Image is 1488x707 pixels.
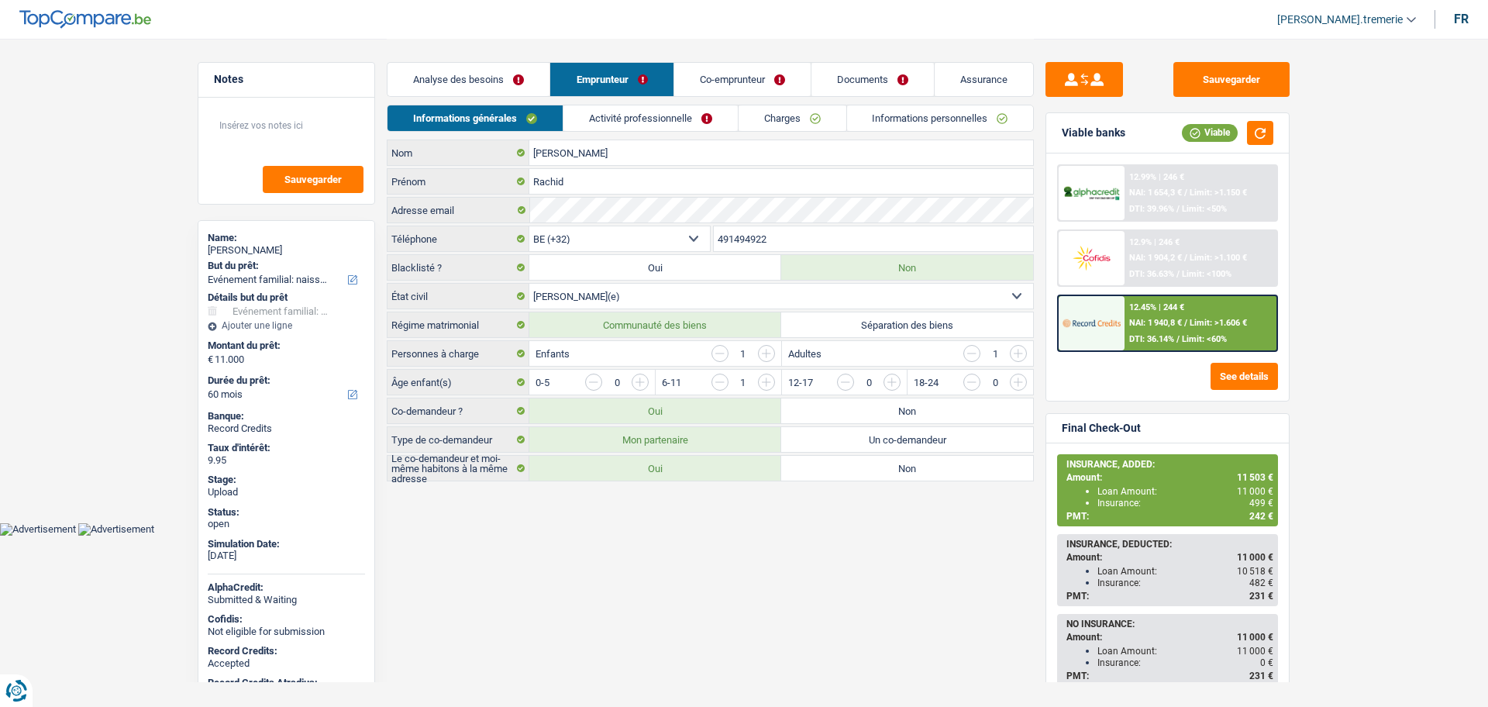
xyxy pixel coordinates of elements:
div: INSURANCE, DEDUCTED: [1066,539,1273,550]
div: Cofidis: [208,613,365,626]
label: Non [781,255,1033,280]
span: Limit: <100% [1182,269,1231,279]
div: Viable banks [1062,126,1125,140]
div: 1 [736,349,750,359]
img: TopCompare Logo [19,10,151,29]
span: 10 518 € [1237,566,1273,577]
span: Limit: <50% [1182,204,1227,214]
label: Nom [387,140,529,165]
div: PMT: [1066,591,1273,602]
div: Taux d'intérêt: [208,442,365,454]
div: PMT: [1066,511,1273,522]
div: PMT: [1066,671,1273,681]
input: 401020304 [714,226,1034,251]
span: NAI: 1 654,3 € [1129,188,1182,198]
h5: Notes [214,73,359,86]
div: Amount: [1066,632,1273,643]
label: Le co-demandeur et moi-même habitons à la même adresse [387,456,529,481]
div: Status: [208,506,365,519]
div: 1 [988,349,1002,359]
div: Banque: [208,410,365,422]
label: But du prêt: [208,260,362,272]
div: Amount: [1066,472,1273,483]
div: Name: [208,232,365,244]
span: NAI: 1 940,8 € [1129,318,1182,328]
span: 482 € [1249,578,1273,588]
label: Âge enfant(s) [387,370,529,395]
div: Stage: [208,474,365,486]
span: / [1176,204,1180,214]
div: NO INSURANCE: [1066,619,1273,629]
span: / [1184,253,1187,263]
label: Adultes [788,349,821,359]
span: Sauvegarder [284,174,342,185]
div: fr [1454,12,1469,26]
div: Upload [208,486,365,498]
span: NAI: 1 904,2 € [1129,253,1182,263]
div: Final Check-Out [1062,422,1141,435]
label: Non [781,398,1033,423]
div: INSURANCE, ADDED: [1066,459,1273,470]
a: Analyse des besoins [387,63,549,96]
div: Ajouter une ligne [208,320,365,331]
a: Activité professionnelle [563,105,738,131]
span: DTI: 36.14% [1129,334,1174,344]
button: Sauvegarder [1173,62,1290,97]
span: 231 € [1249,671,1273,681]
div: open [208,518,365,530]
label: Mon partenaire [529,427,781,452]
img: Cofidis [1063,243,1120,272]
span: 231 € [1249,591,1273,602]
div: 0 [610,378,624,388]
div: Loan Amount: [1097,646,1273,657]
div: Loan Amount: [1097,566,1273,577]
a: Co-emprunteur [674,63,811,96]
span: / [1184,188,1187,198]
span: 11 000 € [1237,552,1273,563]
span: 11 503 € [1237,472,1273,483]
img: Record Credits [1063,309,1120,337]
span: Limit: <60% [1182,334,1227,344]
div: 9.95 [208,454,365,467]
span: DTI: 39.96% [1129,204,1174,214]
span: / [1176,269,1180,279]
div: Insurance: [1097,578,1273,588]
a: Documents [811,63,934,96]
div: Viable [1182,124,1238,141]
div: Submitted & Waiting [208,594,365,606]
span: 11 000 € [1237,646,1273,657]
a: Informations personnelles [847,105,1034,131]
label: Non [781,456,1033,481]
label: Oui [529,255,781,280]
img: AlphaCredit [1063,185,1120,202]
label: Prénom [387,169,529,194]
label: Enfants [536,349,570,359]
div: Accepted [208,657,365,670]
div: Simulation Date: [208,538,365,550]
div: Loan Amount: [1097,486,1273,497]
label: Personnes à charge [387,341,529,366]
span: Limit: >1.150 € [1190,188,1247,198]
span: € [208,353,213,366]
div: Insurance: [1097,657,1273,668]
span: [PERSON_NAME].tremerie [1277,13,1403,26]
span: DTI: 36.63% [1129,269,1174,279]
label: Durée du prêt: [208,374,362,387]
div: Insurance: [1097,498,1273,509]
a: Emprunteur [550,63,673,96]
span: 499 € [1249,498,1273,509]
div: Record Credits Atradius: [208,677,365,689]
label: Régime matrimonial [387,312,529,337]
label: Adresse email [387,198,529,222]
span: 11 000 € [1237,632,1273,643]
div: 12.99% | 246 € [1129,172,1184,182]
div: Amount: [1066,552,1273,563]
div: Not eligible for submission [208,626,365,638]
button: Sauvegarder [263,166,363,193]
span: Limit: >1.606 € [1190,318,1247,328]
label: État civil [387,284,529,309]
a: Informations générales [387,105,563,131]
span: Limit: >1.100 € [1190,253,1247,263]
span: / [1176,334,1180,344]
a: [PERSON_NAME].tremerie [1265,7,1416,33]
